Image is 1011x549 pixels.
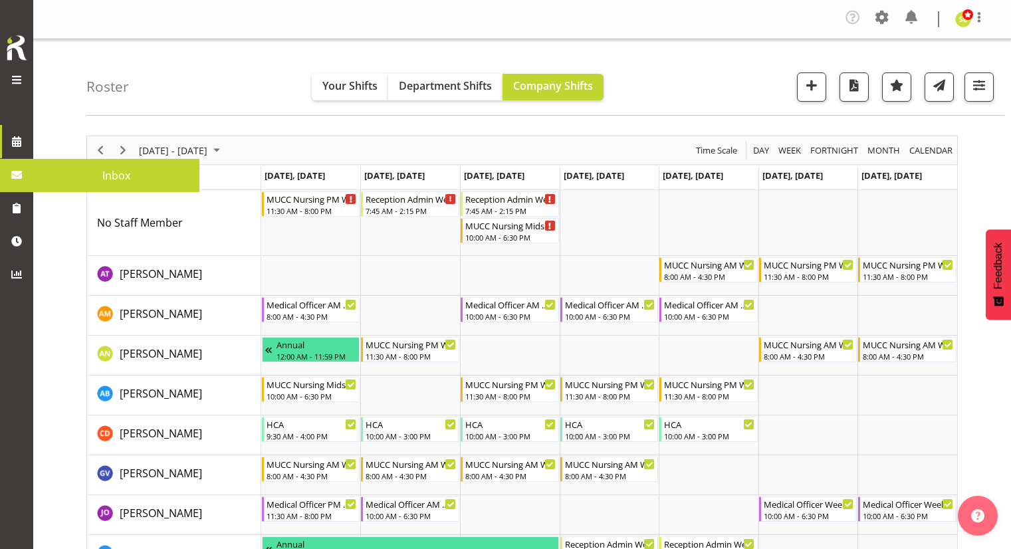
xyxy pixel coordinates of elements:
[465,232,556,243] div: 10:00 AM - 6:30 PM
[764,497,854,510] div: Medical Officer Weekends
[776,142,804,159] button: Timeline Week
[137,142,226,159] button: September 15 - 21, 2025
[267,431,357,441] div: 9:30 AM - 4:00 PM
[87,336,261,376] td: Alysia Newman-Woods resource
[764,510,854,521] div: 10:00 AM - 6:30 PM
[120,346,202,362] a: [PERSON_NAME]
[461,191,559,217] div: No Staff Member"s event - Reception Admin Weekday AM Begin From Wednesday, September 17, 2025 at ...
[464,169,524,181] span: [DATE], [DATE]
[461,297,559,322] div: Alexandra Madigan"s event - Medical Officer AM Weekday Begin From Wednesday, September 17, 2025 a...
[267,378,357,391] div: MUCC Nursing Midshift
[907,142,955,159] button: Month
[87,455,261,495] td: Gloria Varghese resource
[664,391,754,401] div: 11:30 AM - 8:00 PM
[465,192,556,205] div: Reception Admin Weekday AM
[882,72,911,102] button: Highlight an important date within the roster.
[764,351,854,362] div: 8:00 AM - 4:30 PM
[366,417,456,431] div: HCA
[465,205,556,216] div: 7:45 AM - 2:15 PM
[120,306,202,322] a: [PERSON_NAME]
[759,337,857,362] div: Alysia Newman-Woods"s event - MUCC Nursing AM Weekends Begin From Saturday, September 20, 2025 at...
[858,496,956,522] div: Jenny O'Donnell"s event - Medical Officer Weekends Begin From Sunday, September 21, 2025 at 10:00...
[361,496,459,522] div: Jenny O'Donnell"s event - Medical Officer AM Weekday Begin From Tuesday, September 16, 2025 at 10...
[267,298,357,311] div: Medical Officer AM Weekday
[565,457,655,471] div: MUCC Nursing AM Weekday
[751,142,772,159] button: Timeline Day
[762,169,823,181] span: [DATE], [DATE]
[465,457,556,471] div: MUCC Nursing AM Weekday
[866,142,901,159] span: Month
[120,465,202,481] a: [PERSON_NAME]
[40,165,193,185] span: Inbox
[120,505,202,521] a: [PERSON_NAME]
[277,338,357,351] div: Annual
[955,11,971,27] img: sarah-edwards11800.jpg
[925,72,954,102] button: Send a list of all shifts for the selected filtered period to all rostered employees.
[695,142,738,159] span: Time Scale
[277,351,357,362] div: 12:00 AM - 11:59 PM
[565,378,655,391] div: MUCC Nursing PM Weekday
[565,311,655,322] div: 10:00 AM - 6:30 PM
[267,457,357,471] div: MUCC Nursing AM Weekday
[863,271,953,282] div: 11:30 AM - 8:00 PM
[865,142,903,159] button: Timeline Month
[992,243,1004,289] span: Feedback
[565,417,655,431] div: HCA
[120,506,202,520] span: [PERSON_NAME]
[267,311,357,322] div: 8:00 AM - 4:30 PM
[858,257,956,282] div: Agnes Tyson"s event - MUCC Nursing PM Weekends Begin From Sunday, September 21, 2025 at 11:30:00 ...
[809,142,859,159] span: Fortnight
[863,510,953,521] div: 10:00 AM - 6:30 PM
[565,431,655,441] div: 10:00 AM - 3:00 PM
[664,378,754,391] div: MUCC Nursing PM Weekday
[565,391,655,401] div: 11:30 AM - 8:00 PM
[262,457,360,482] div: Gloria Varghese"s event - MUCC Nursing AM Weekday Begin From Monday, September 15, 2025 at 8:00:0...
[366,510,456,521] div: 10:00 AM - 6:30 PM
[120,466,202,481] span: [PERSON_NAME]
[764,271,854,282] div: 11:30 AM - 8:00 PM
[87,256,261,296] td: Agnes Tyson resource
[138,142,209,159] span: [DATE] - [DATE]
[366,205,456,216] div: 7:45 AM - 2:15 PM
[267,471,357,481] div: 8:00 AM - 4:30 PM
[120,266,202,282] a: [PERSON_NAME]
[560,457,659,482] div: Gloria Varghese"s event - MUCC Nursing AM Weekday Begin From Thursday, September 18, 2025 at 8:00...
[120,306,202,321] span: [PERSON_NAME]
[808,142,861,159] button: Fortnight
[366,192,456,205] div: Reception Admin Weekday AM
[262,377,360,402] div: Andrew Brooks"s event - MUCC Nursing Midshift Begin From Monday, September 15, 2025 at 10:00:00 A...
[461,377,559,402] div: Andrew Brooks"s event - MUCC Nursing PM Weekday Begin From Wednesday, September 17, 2025 at 11:30...
[664,258,754,271] div: MUCC Nursing AM Weekday
[262,191,360,217] div: No Staff Member"s event - MUCC Nursing PM Weekday Begin From Monday, September 15, 2025 at 11:30:...
[560,297,659,322] div: Alexandra Madigan"s event - Medical Officer AM Weekday Begin From Thursday, September 18, 2025 at...
[461,218,559,243] div: No Staff Member"s event - MUCC Nursing Midshift Begin From Wednesday, September 17, 2025 at 10:00...
[89,136,112,164] div: Previous
[361,337,459,362] div: Alysia Newman-Woods"s event - MUCC Nursing PM Weekday Begin From Tuesday, September 16, 2025 at 1...
[694,142,740,159] button: Time Scale
[120,425,202,441] a: [PERSON_NAME]
[267,205,357,216] div: 11:30 AM - 8:00 PM
[465,431,556,441] div: 10:00 AM - 3:00 PM
[764,338,854,351] div: MUCC Nursing AM Weekends
[461,457,559,482] div: Gloria Varghese"s event - MUCC Nursing AM Weekday Begin From Wednesday, September 17, 2025 at 8:0...
[465,311,556,322] div: 10:00 AM - 6:30 PM
[87,190,261,256] td: No Staff Member resource
[863,497,953,510] div: Medical Officer Weekends
[465,298,556,311] div: Medical Officer AM Weekday
[863,351,953,362] div: 8:00 AM - 4:30 PM
[265,169,325,181] span: [DATE], [DATE]
[664,298,754,311] div: Medical Officer AM Weekday
[92,142,110,159] button: Previous
[312,74,388,100] button: Your Shifts
[986,229,1011,320] button: Feedback - Show survey
[361,457,459,482] div: Gloria Varghese"s event - MUCC Nursing AM Weekday Begin From Tuesday, September 16, 2025 at 8:00:...
[366,471,456,481] div: 8:00 AM - 4:30 PM
[267,510,357,521] div: 11:30 AM - 8:00 PM
[863,258,953,271] div: MUCC Nursing PM Weekends
[3,33,30,62] img: Rosterit icon logo
[366,351,456,362] div: 11:30 AM - 8:00 PM
[267,497,357,510] div: Medical Officer PM Weekday
[465,378,556,391] div: MUCC Nursing PM Weekday
[752,142,770,159] span: Day
[267,192,357,205] div: MUCC Nursing PM Weekday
